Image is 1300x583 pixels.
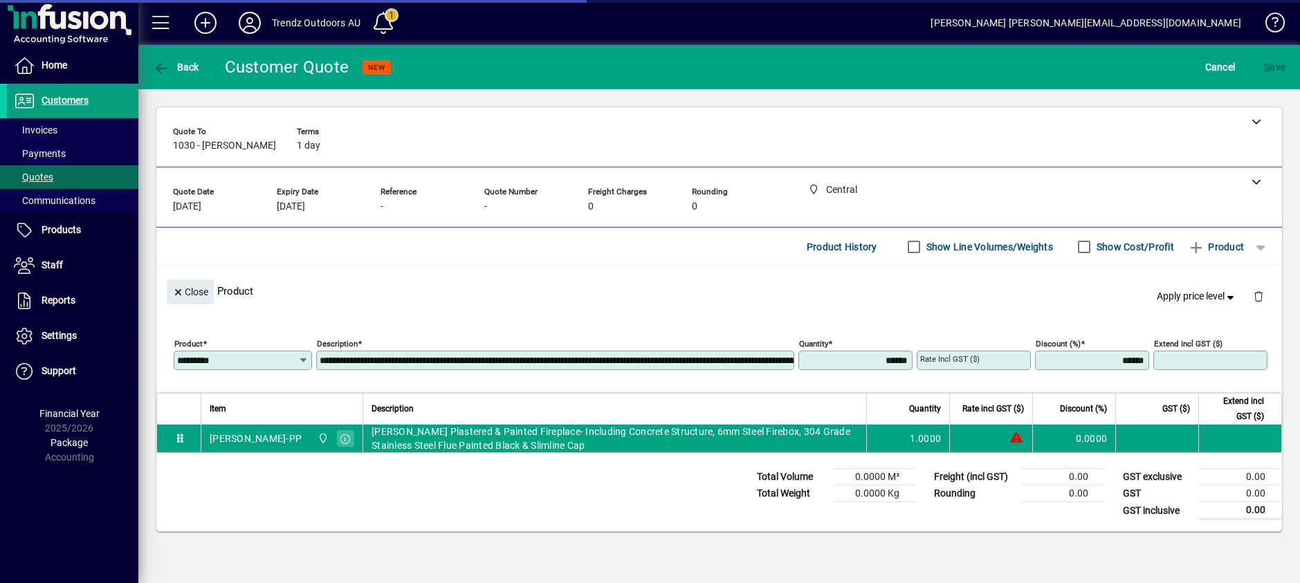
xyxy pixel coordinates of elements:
[1188,236,1244,258] span: Product
[799,339,828,349] mat-label: Quantity
[138,55,214,80] app-page-header-button: Back
[1060,401,1107,416] span: Discount (%)
[833,485,916,502] td: 0.0000 Kg
[7,142,138,165] a: Payments
[750,485,833,502] td: Total Weight
[1264,62,1270,73] span: S
[225,56,349,78] div: Customer Quote
[927,469,1022,485] td: Freight (incl GST)
[484,201,487,212] span: -
[7,48,138,83] a: Home
[924,240,1053,254] label: Show Line Volumes/Weights
[7,189,138,212] a: Communications
[14,124,57,136] span: Invoices
[910,432,942,445] span: 1.0000
[167,279,214,304] button: Close
[7,248,138,283] a: Staff
[51,437,88,448] span: Package
[1242,279,1275,313] button: Delete
[1205,56,1236,78] span: Cancel
[909,401,941,416] span: Quantity
[1199,485,1282,502] td: 0.00
[42,59,67,71] span: Home
[7,354,138,389] a: Support
[1154,339,1223,349] mat-label: Extend incl GST ($)
[1255,3,1283,48] a: Knowledge Base
[1022,469,1105,485] td: 0.00
[807,236,877,258] span: Product History
[317,339,358,349] mat-label: Description
[14,172,53,183] span: Quotes
[1242,290,1275,302] app-page-header-button: Delete
[272,12,360,34] div: Trendz Outdoors AU
[42,95,89,106] span: Customers
[927,485,1022,502] td: Rounding
[1202,55,1239,80] button: Cancel
[801,234,883,259] button: Product History
[297,140,320,151] span: 1 day
[210,432,302,445] div: [PERSON_NAME]-PP
[172,281,208,304] span: Close
[750,469,833,485] td: Total Volume
[42,365,76,376] span: Support
[920,354,980,364] mat-label: Rate incl GST ($)
[381,201,383,212] span: -
[368,63,385,72] span: NEW
[1151,284,1243,309] button: Apply price level
[173,201,201,212] span: [DATE]
[228,10,272,35] button: Profile
[1032,425,1115,452] td: 0.0000
[372,401,414,416] span: Description
[1116,469,1199,485] td: GST exclusive
[314,431,330,446] span: Central
[174,339,203,349] mat-label: Product
[1207,394,1264,424] span: Extend incl GST ($)
[1116,485,1199,502] td: GST
[1264,56,1285,78] span: ave
[372,425,858,452] span: [PERSON_NAME] Plastered & Painted Fireplace- Including Concrete Structure, 6mm Steel Firebox, 304...
[210,401,226,416] span: Item
[962,401,1024,416] span: Rate incl GST ($)
[42,259,63,270] span: Staff
[1116,502,1199,519] td: GST inclusive
[1162,401,1190,416] span: GST ($)
[173,140,276,151] span: 1030 - [PERSON_NAME]
[931,12,1241,34] div: [PERSON_NAME] [PERSON_NAME][EMAIL_ADDRESS][DOMAIN_NAME]
[1094,240,1174,254] label: Show Cost/Profit
[1199,502,1282,519] td: 0.00
[1036,339,1081,349] mat-label: Discount (%)
[42,224,81,235] span: Products
[7,165,138,189] a: Quotes
[14,195,95,206] span: Communications
[7,118,138,142] a: Invoices
[7,284,138,318] a: Reports
[833,469,916,485] td: 0.0000 M³
[1199,469,1282,485] td: 0.00
[183,10,228,35] button: Add
[42,295,75,306] span: Reports
[692,201,697,212] span: 0
[149,55,203,80] button: Back
[588,201,594,212] span: 0
[1157,289,1237,304] span: Apply price level
[1181,234,1251,259] button: Product
[42,330,77,341] span: Settings
[163,285,217,297] app-page-header-button: Close
[1022,485,1105,502] td: 0.00
[7,213,138,248] a: Products
[277,201,305,212] span: [DATE]
[14,148,66,159] span: Payments
[1261,55,1289,80] button: Save
[156,266,1282,316] div: Product
[39,408,100,419] span: Financial Year
[153,62,199,73] span: Back
[7,319,138,353] a: Settings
